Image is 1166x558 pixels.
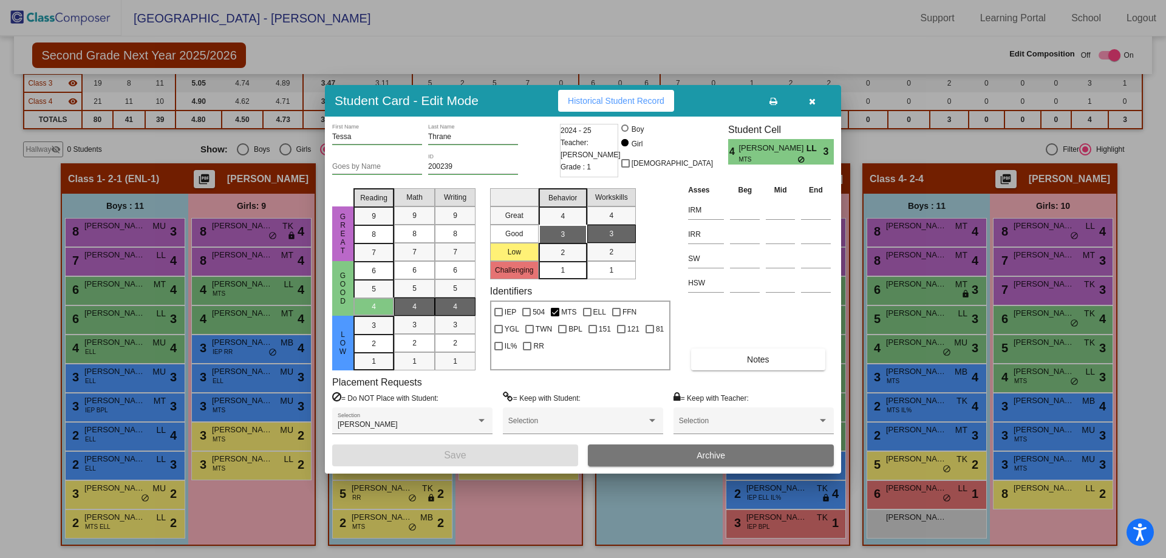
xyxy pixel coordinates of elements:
[561,247,565,258] span: 2
[505,322,519,336] span: YGL
[412,319,417,330] span: 3
[558,90,674,112] button: Historical Student Record
[372,284,376,294] span: 5
[453,210,457,221] span: 9
[728,124,834,135] h3: Student Cell
[412,301,417,312] span: 4
[627,322,639,336] span: 121
[453,356,457,367] span: 1
[697,451,725,460] span: Archive
[688,201,724,219] input: assessment
[453,247,457,257] span: 7
[360,192,387,203] span: Reading
[412,356,417,367] span: 1
[622,305,636,319] span: FFN
[561,229,565,240] span: 3
[533,339,544,353] span: RR
[372,229,376,240] span: 8
[806,142,823,155] span: LL
[561,137,621,161] span: Teacher: [PERSON_NAME]
[561,161,591,173] span: Grade : 1
[673,392,749,404] label: = Keep with Teacher:
[372,265,376,276] span: 6
[588,444,834,466] button: Archive
[372,247,376,258] span: 7
[332,392,438,404] label: = Do NOT Place with Student:
[688,274,724,292] input: assessment
[599,322,611,336] span: 151
[595,192,628,203] span: Workskills
[372,211,376,222] span: 9
[412,210,417,221] span: 9
[656,322,664,336] span: 81
[412,228,417,239] span: 8
[728,145,738,159] span: 4
[738,142,806,155] span: [PERSON_NAME]
[453,265,457,276] span: 6
[609,247,613,257] span: 2
[632,156,713,171] span: [DEMOGRAPHIC_DATA]
[338,213,349,255] span: Great
[763,183,798,197] th: Mid
[332,444,578,466] button: Save
[372,338,376,349] span: 2
[453,283,457,294] span: 5
[332,376,422,388] label: Placement Requests
[453,319,457,330] span: 3
[727,183,763,197] th: Beg
[444,192,466,203] span: Writing
[444,450,466,460] span: Save
[505,339,517,353] span: IL%
[738,155,797,164] span: MTS
[533,305,545,319] span: 504
[453,338,457,349] span: 2
[685,183,727,197] th: Asses
[561,211,565,222] span: 4
[536,322,552,336] span: TWN
[691,349,825,370] button: Notes
[561,124,592,137] span: 2024 - 25
[631,138,643,149] div: Girl
[338,330,349,356] span: Low
[338,420,398,429] span: [PERSON_NAME]
[561,305,576,319] span: MTS
[568,96,664,106] span: Historical Student Record
[332,163,422,171] input: goes by name
[412,265,417,276] span: 6
[505,305,516,319] span: IEP
[609,228,613,239] span: 3
[609,210,613,221] span: 4
[823,145,834,159] span: 3
[593,305,606,319] span: ELL
[372,301,376,312] span: 4
[412,283,417,294] span: 5
[548,192,577,203] span: Behavior
[453,301,457,312] span: 4
[335,93,479,108] h3: Student Card - Edit Mode
[561,265,565,276] span: 1
[338,271,349,305] span: Good
[609,265,613,276] span: 1
[406,192,423,203] span: Math
[747,355,769,364] span: Notes
[453,228,457,239] span: 8
[372,356,376,367] span: 1
[688,225,724,243] input: assessment
[503,392,581,404] label: = Keep with Student:
[412,247,417,257] span: 7
[372,320,376,331] span: 3
[412,338,417,349] span: 2
[428,163,518,171] input: Enter ID
[568,322,582,336] span: BPL
[798,183,834,197] th: End
[688,250,724,268] input: assessment
[490,285,532,297] label: Identifiers
[631,124,644,135] div: Boy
